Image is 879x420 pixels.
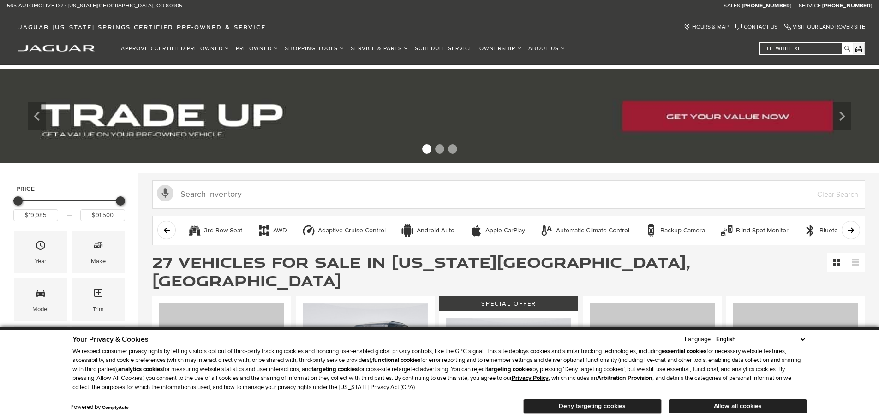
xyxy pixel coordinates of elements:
[14,278,67,321] div: ModelModel
[204,226,242,235] div: 3rd Row Seat
[372,356,420,364] strong: functional cookies
[188,224,202,237] div: 3rd Row Seat
[32,304,48,314] div: Model
[464,221,530,240] button: Apple CarPlayApple CarPlay
[803,224,817,237] div: Bluetooth
[93,285,104,304] span: Trim
[157,221,176,239] button: scroll left
[417,226,454,235] div: Android Auto
[784,24,865,30] a: Visit Our Land Rover Site
[72,278,125,321] div: TrimTrim
[799,2,821,9] span: Service
[72,326,125,369] div: FueltypeFueltype
[302,224,316,237] div: Adaptive Cruise Control
[446,318,571,412] img: 2025 Land Rover Range Rover Evoque S
[116,196,125,206] div: Maximum Price
[590,303,715,397] img: 2025 Land Rover Defender 110 S
[35,237,46,256] span: Year
[70,404,129,410] div: Powered by
[72,231,125,273] div: MakeMake
[714,335,807,344] select: Language Select
[252,221,292,240] button: AWDAWD
[183,221,247,240] button: 3rd Row Seat3rd Row Seat
[273,226,287,235] div: AWD
[395,221,460,240] button: Android AutoAndroid Auto
[439,296,578,311] div: Special Offer
[742,2,792,10] a: [PHONE_NUMBER]
[14,24,270,30] a: Jaguar [US_STATE] Springs Certified Pre-Owned & Service
[35,285,46,304] span: Model
[715,221,794,240] button: Blind Spot MonitorBlind Spot Monitor
[476,41,525,57] a: Ownership
[93,304,104,314] div: Trim
[822,2,872,10] a: [PHONE_NUMBER]
[639,221,710,240] button: Backup CameraBackup Camera
[152,251,690,291] span: 27 Vehicles for Sale in [US_STATE][GEOGRAPHIC_DATA], [GEOGRAPHIC_DATA]
[159,303,284,397] img: 2018 Land Rover Discovery HSE Luxury
[842,221,860,239] button: scroll right
[281,41,347,57] a: Shopping Tools
[684,24,729,30] a: Hours & Map
[469,224,483,237] div: Apple CarPlay
[18,44,95,52] a: jaguar
[91,256,106,266] div: Make
[512,374,549,382] a: Privacy Policy
[80,209,125,221] input: Maximum
[724,2,740,9] span: Sales
[318,226,386,235] div: Adaptive Cruise Control
[448,144,457,154] span: Go to slide 3
[485,226,525,235] div: Apple CarPlay
[523,399,662,414] button: Deny targeting cookies
[93,237,104,256] span: Make
[18,45,95,52] img: Jaguar
[152,180,865,209] input: Search Inventory
[13,196,23,206] div: Minimum Price
[311,366,358,373] strong: targeting cookies
[535,221,634,240] button: Automatic Climate ControlAutomatic Climate Control
[14,326,67,369] div: FeaturesFeatures
[736,226,789,235] div: Blind Spot Monitor
[7,2,182,10] a: 565 Automotive Dr • [US_STATE][GEOGRAPHIC_DATA], CO 80905
[735,24,777,30] a: Contact Us
[733,303,858,397] img: 2025 Land Rover Defender 110 S
[118,41,568,57] nav: Main Navigation
[662,348,706,355] strong: essential cookies
[303,303,428,397] img: 2020 Land Rover Defender 110 SE
[556,226,629,235] div: Automatic Climate Control
[540,224,554,237] div: Automatic Climate Control
[257,224,271,237] div: AWD
[16,185,122,193] h5: Price
[401,224,414,237] div: Android Auto
[819,226,847,235] div: Bluetooth
[525,41,568,57] a: About Us
[118,41,233,57] a: Approved Certified Pre-Owned
[347,41,412,57] a: Service & Parts
[760,43,852,54] input: i.e. White XE
[72,347,807,392] p: We respect consumer privacy rights by letting visitors opt out of third-party tracking cookies an...
[435,144,444,154] span: Go to slide 2
[102,405,129,410] a: ComplyAuto
[118,366,163,373] strong: analytics cookies
[486,366,532,373] strong: targeting cookies
[13,193,125,221] div: Price
[233,41,281,57] a: Pre-Owned
[720,224,734,237] div: Blind Spot Monitor
[597,374,652,382] strong: Arbitration Provision
[833,102,851,130] div: Next
[297,221,391,240] button: Adaptive Cruise ControlAdaptive Cruise Control
[644,224,658,237] div: Backup Camera
[412,41,476,57] a: Schedule Service
[798,221,852,240] button: BluetoothBluetooth
[35,256,46,266] div: Year
[660,226,705,235] div: Backup Camera
[685,337,712,343] div: Language:
[28,102,46,130] div: Previous
[157,185,173,201] svg: Click to toggle on voice search
[14,231,67,273] div: YearYear
[669,399,807,413] button: Allow all cookies
[13,209,58,221] input: Minimum
[72,335,149,344] span: Your Privacy & Cookies
[422,144,431,154] span: Go to slide 1
[18,24,266,30] span: Jaguar [US_STATE] Springs Certified Pre-Owned & Service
